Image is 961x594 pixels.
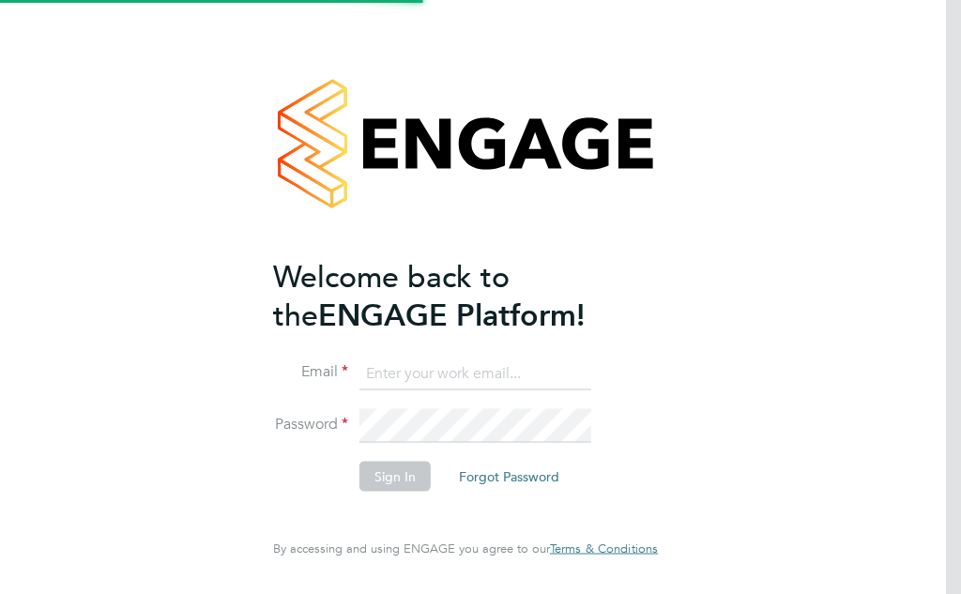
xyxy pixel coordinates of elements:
input: Enter your work email... [359,357,591,390]
h2: ENGAGE Platform! [273,257,639,334]
label: Password [273,415,348,434]
button: Forgot Password [444,462,574,492]
label: Email [273,362,348,382]
span: By accessing and using ENGAGE you agree to our [273,541,658,556]
span: Welcome back to the [273,258,510,333]
span: Terms & Conditions [550,541,658,556]
button: Sign In [359,462,431,492]
a: Terms & Conditions [550,541,658,556]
